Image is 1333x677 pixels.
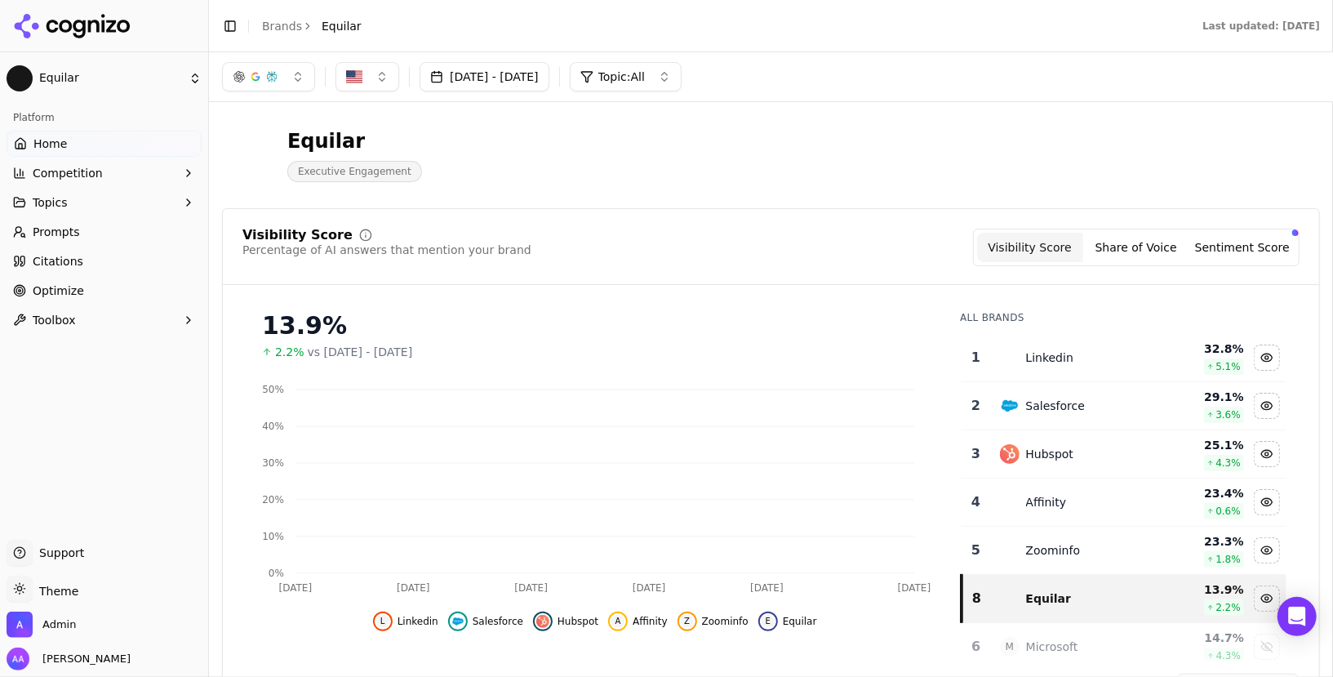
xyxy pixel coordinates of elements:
[977,233,1083,262] button: Visibility Score
[970,589,983,608] div: 8
[1254,393,1280,419] button: Hide salesforce data
[1215,553,1241,566] span: 1.8 %
[33,194,68,211] span: Topics
[598,69,645,85] span: Topic: All
[420,62,549,91] button: [DATE] - [DATE]
[7,307,202,333] button: Toolbox
[1254,537,1280,563] button: Hide zoominfo data
[751,582,784,594] tspan: [DATE]
[262,531,284,542] tspan: 10%
[262,494,284,506] tspan: 20%
[322,18,362,34] span: Equilar
[242,229,353,242] div: Visibility Score
[7,131,202,157] a: Home
[308,344,413,360] span: vs [DATE] - [DATE]
[1215,505,1241,518] span: 0.6 %
[1161,533,1244,550] div: 23.3 %
[1083,233,1189,262] button: Share of Voice
[1215,408,1241,421] span: 3.6 %
[1161,437,1244,453] div: 25.1 %
[33,165,103,181] span: Competition
[33,136,67,152] span: Home
[681,615,694,628] span: Z
[7,278,202,304] a: Optimize
[287,161,422,182] span: Executive Engagement
[1000,492,1020,512] img: affinity
[962,575,1286,623] tr: 8equilarEquilar13.9%2.2%Hide equilar data
[398,615,438,628] span: Linkedin
[515,582,549,594] tspan: [DATE]
[1026,398,1086,414] div: Salesforce
[1000,348,1020,367] img: linkedin
[7,105,202,131] div: Platform
[33,283,84,299] span: Optimize
[1277,597,1317,636] div: Open Intercom Messenger
[1254,489,1280,515] button: Hide affinity data
[1215,360,1241,373] span: 5.1 %
[7,160,202,186] button: Competition
[1161,341,1244,357] div: 32.8 %
[262,311,927,341] div: 13.9%
[7,648,131,670] button: Open user button
[968,444,983,464] div: 3
[262,421,284,432] tspan: 40%
[33,585,78,598] span: Theme
[783,615,817,628] span: Equilar
[962,479,1286,527] tr: 4affinityAffinity23.4%0.6%Hide affinity data
[762,615,775,628] span: E
[960,311,1286,324] div: All Brands
[1000,589,1020,608] img: equilar
[1161,581,1244,598] div: 13.9 %
[448,612,523,631] button: Hide salesforce data
[962,623,1286,671] tr: 6MMicrosoft14.7%4.3%Show microsoft data
[287,128,422,154] div: Equilar
[262,384,284,395] tspan: 50%
[633,582,666,594] tspan: [DATE]
[33,545,84,561] span: Support
[1161,630,1244,646] div: 14.7 %
[397,582,430,594] tspan: [DATE]
[1189,233,1295,262] button: Sentiment Score
[42,617,76,632] span: Admin
[262,457,284,469] tspan: 30%
[1254,441,1280,467] button: Hide hubspot data
[7,248,202,274] a: Citations
[7,648,29,670] img: Alp Aysan
[968,396,983,416] div: 2
[7,612,33,638] img: Admin
[1026,639,1078,655] div: Microsoft
[1026,446,1074,462] div: Hubspot
[39,71,182,86] span: Equilar
[262,18,362,34] nav: breadcrumb
[962,430,1286,479] tr: 3hubspotHubspot25.1%4.3%Hide hubspot data
[968,348,983,367] div: 1
[633,615,668,628] span: Affinity
[1000,541,1020,560] img: zoominfo
[758,612,817,631] button: Hide equilar data
[222,129,274,181] img: Equilar
[1026,350,1073,366] div: Linkedin
[373,612,438,631] button: Hide linkedin data
[1000,444,1020,464] img: hubspot
[898,582,931,594] tspan: [DATE]
[608,612,668,631] button: Hide affinity data
[36,652,131,666] span: [PERSON_NAME]
[7,219,202,245] a: Prompts
[962,382,1286,430] tr: 2salesforceSalesforce29.1%3.6%Hide salesforce data
[1202,20,1320,33] div: Last updated: [DATE]
[1254,634,1280,660] button: Show microsoft data
[611,615,624,628] span: A
[1026,494,1067,510] div: Affinity
[1000,637,1020,657] span: M
[33,253,83,269] span: Citations
[1254,586,1280,612] button: Hide equilar data
[376,615,389,628] span: L
[1215,601,1241,614] span: 2.2 %
[1161,389,1244,405] div: 29.1 %
[1215,649,1241,662] span: 4.3 %
[7,189,202,216] button: Topics
[968,637,983,657] div: 6
[473,615,523,628] span: Salesforce
[968,492,983,512] div: 4
[275,344,304,360] span: 2.2%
